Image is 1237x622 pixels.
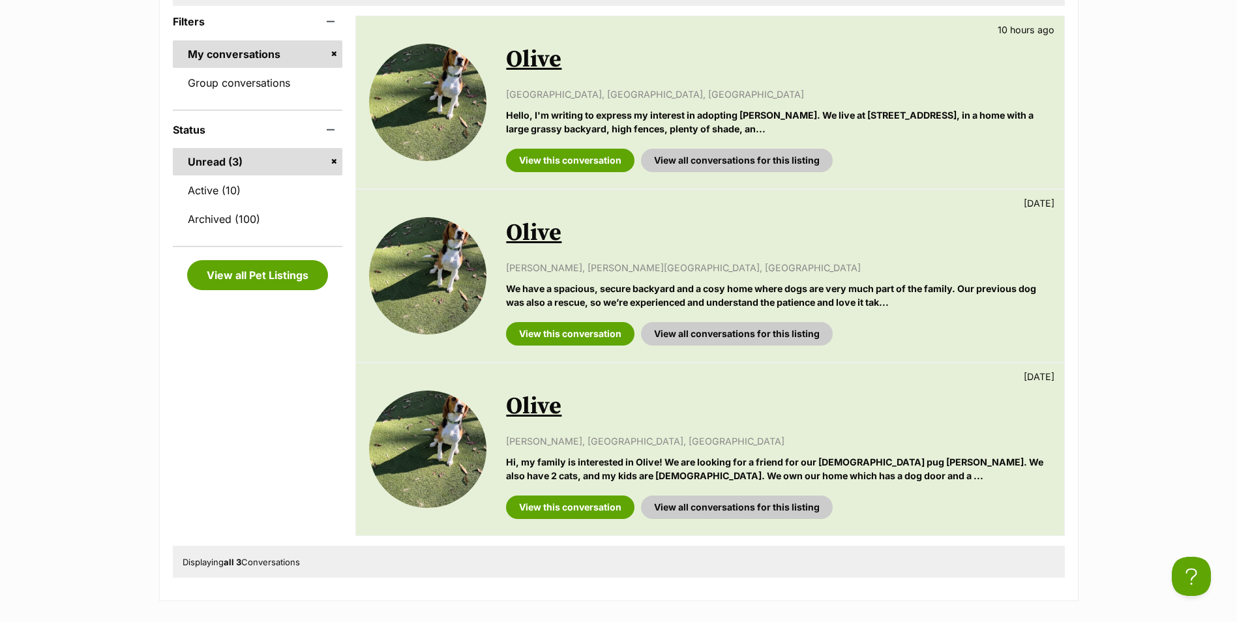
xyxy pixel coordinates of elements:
strong: all 3 [224,557,241,567]
header: Filters [173,16,343,27]
p: 10 hours ago [998,23,1054,37]
a: View all Pet Listings [187,260,328,290]
p: [DATE] [1024,196,1054,210]
a: View this conversation [506,496,634,519]
a: Olive [506,392,561,421]
a: View all conversations for this listing [641,322,833,346]
a: View this conversation [506,322,634,346]
a: My conversations [173,40,343,68]
span: Displaying Conversations [183,557,300,567]
a: View all conversations for this listing [641,496,833,519]
p: We have a spacious, secure backyard and a cosy home where dogs are very much part of the family. ... [506,282,1051,310]
p: Hi, my family is interested in Olive! We are looking for a friend for our [DEMOGRAPHIC_DATA] pug ... [506,455,1051,483]
a: Olive [506,218,561,248]
a: Archived (100) [173,205,343,233]
a: Active (10) [173,177,343,204]
p: Hello, I'm writing to express my interest in adopting [PERSON_NAME]. We live at [STREET_ADDRESS],... [506,108,1051,136]
iframe: Help Scout Beacon - Open [1172,557,1211,596]
img: Olive [369,391,486,508]
a: Olive [506,45,561,74]
img: Olive [369,217,486,334]
p: [PERSON_NAME], [PERSON_NAME][GEOGRAPHIC_DATA], [GEOGRAPHIC_DATA] [506,261,1051,274]
a: Unread (3) [173,148,343,175]
p: [GEOGRAPHIC_DATA], [GEOGRAPHIC_DATA], [GEOGRAPHIC_DATA] [506,87,1051,101]
header: Status [173,124,343,136]
img: Olive [369,44,486,161]
a: View this conversation [506,149,634,172]
a: Group conversations [173,69,343,96]
p: [DATE] [1024,370,1054,383]
a: View all conversations for this listing [641,149,833,172]
p: [PERSON_NAME], [GEOGRAPHIC_DATA], [GEOGRAPHIC_DATA] [506,434,1051,448]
